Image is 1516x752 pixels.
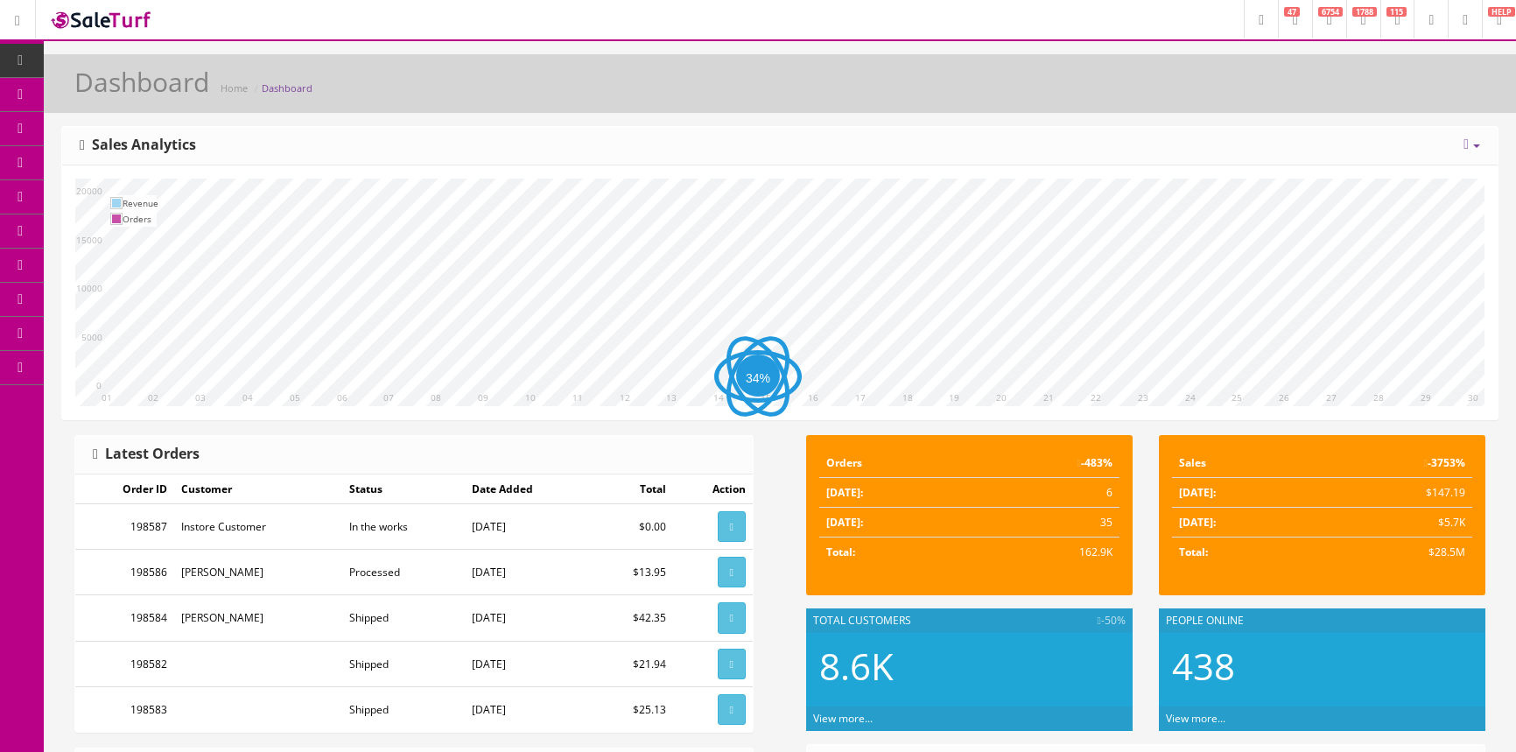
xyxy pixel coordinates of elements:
[972,508,1119,538] td: 35
[826,485,863,500] strong: [DATE]:
[465,641,593,686] td: [DATE]
[93,446,200,462] h3: Latest Orders
[262,81,312,95] a: Dashboard
[74,67,209,96] h1: Dashboard
[972,448,1119,478] td: -483%
[806,608,1133,633] div: Total Customers
[342,474,466,504] td: Status
[75,474,174,504] td: Order ID
[972,478,1119,508] td: 6
[123,211,158,227] td: Orders
[1179,485,1216,500] strong: [DATE]:
[174,595,341,641] td: [PERSON_NAME]
[826,515,863,530] strong: [DATE]:
[593,686,672,732] td: $25.13
[1284,7,1300,17] span: 47
[1316,448,1472,478] td: -3753%
[1316,478,1472,508] td: $147.19
[819,448,972,478] td: Orders
[342,595,466,641] td: Shipped
[593,641,672,686] td: $21.94
[123,195,158,211] td: Revenue
[1316,538,1472,567] td: $28.5M
[593,595,672,641] td: $42.35
[1386,7,1407,17] span: 115
[49,8,154,32] img: SaleTurf
[1179,515,1216,530] strong: [DATE]:
[819,646,1119,686] h2: 8.6K
[1166,711,1225,726] a: View more...
[465,550,593,595] td: [DATE]
[1316,508,1472,538] td: $5.7K
[826,545,855,559] strong: Total:
[1352,7,1377,17] span: 1788
[673,474,754,504] td: Action
[342,550,466,595] td: Processed
[75,641,174,686] td: 198582
[221,81,248,95] a: Home
[593,504,672,550] td: $0.00
[342,504,466,550] td: In the works
[1179,545,1208,559] strong: Total:
[465,595,593,641] td: [DATE]
[75,595,174,641] td: 198584
[593,474,672,504] td: Total
[972,538,1119,567] td: 162.9K
[75,686,174,732] td: 198583
[342,686,466,732] td: Shipped
[813,711,873,726] a: View more...
[75,550,174,595] td: 198586
[1318,7,1343,17] span: 6754
[465,504,593,550] td: [DATE]
[1488,7,1515,17] span: HELP
[174,474,341,504] td: Customer
[1098,613,1126,629] span: -50%
[465,686,593,732] td: [DATE]
[1159,608,1485,633] div: People Online
[342,641,466,686] td: Shipped
[593,550,672,595] td: $13.95
[75,504,174,550] td: 198587
[174,550,341,595] td: [PERSON_NAME]
[1172,448,1316,478] td: Sales
[174,504,341,550] td: Instore Customer
[465,474,593,504] td: Date Added
[80,137,196,153] h3: Sales Analytics
[1172,646,1472,686] h2: 438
